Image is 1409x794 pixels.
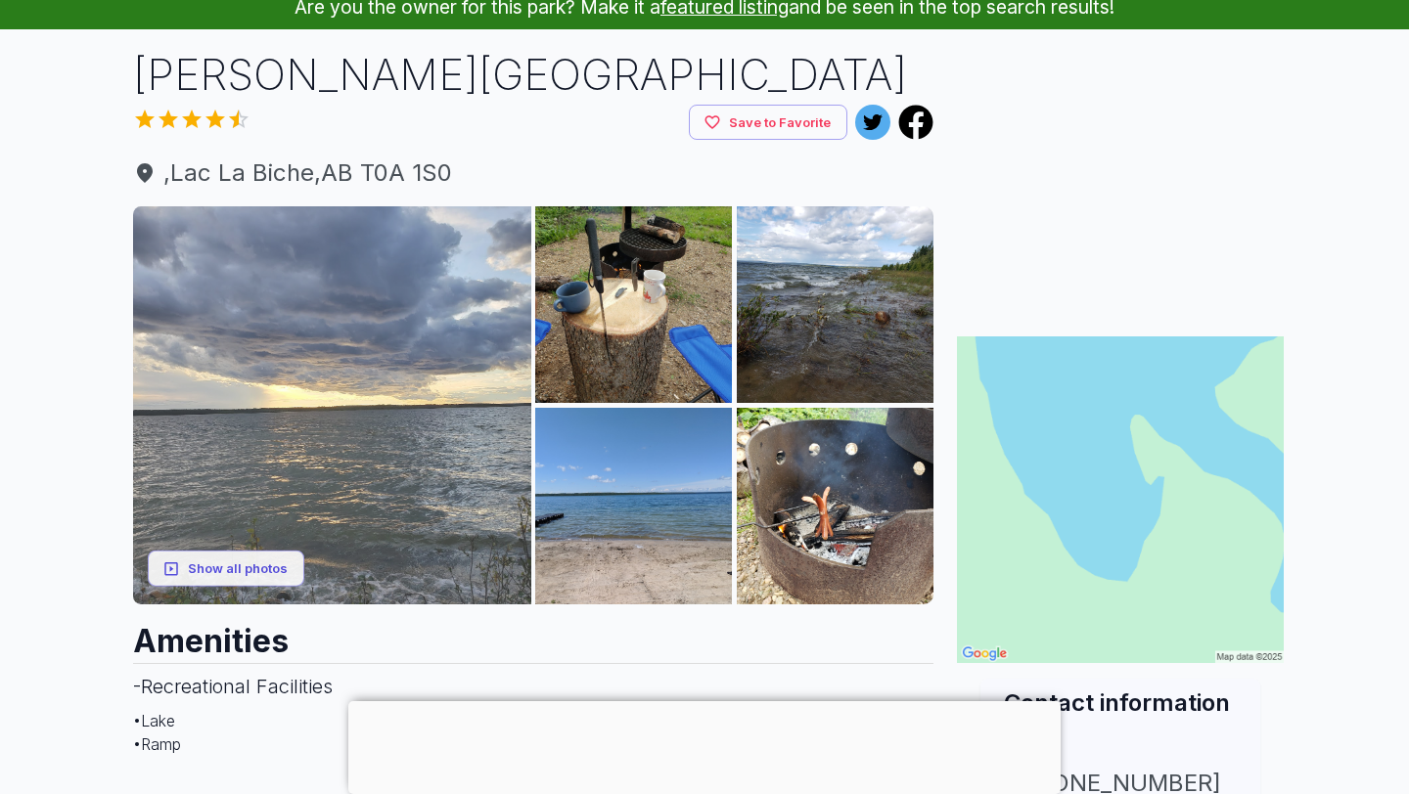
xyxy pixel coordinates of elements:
[535,408,732,604] img: AAcXr8r6MC7qFBmZQAcvDS35MipvZThsrkg6Zty0YDhcxKlIC947VwII6IhlXlNueXBF2sgMcCg8rTrXra6H9pajYNr8tB-pD...
[133,206,531,604] img: AAcXr8pgUcCxG8a2IG4_gsVDFDNkCedAXSD8SjlnCIpSGXNe5n_KzkCyZTzFa8P-4vqenRyghXwWM28AQN6Loxjqq7u7GxIVl...
[348,701,1061,789] iframe: Advertisement
[957,45,1284,289] iframe: Advertisement
[133,604,933,663] h2: Amenities
[148,551,304,587] button: Show all photos
[535,206,732,403] img: AAcXr8oB-G747YQjDSo00NqXONgRqE3qoLdCp7C-YIbvwsx_q2JbSZV7sjfM6s-HCub7J3MktSyhUvP3f2aXg0h9MBpUaTRtp...
[737,408,933,604] img: AAcXr8qaWJlRwCkc_dO7kmzNrYNiPIgErPcPp8kAdbYrleAnkGqmBXNXl3-OHEZkj28GoPJ2bGfObYFluuB7mHIhRawdYOkXg...
[133,663,933,709] h3: - Recreational Facilities
[133,155,933,191] span: , Lac La Biche , AB T0A 1S0
[133,155,933,191] a: ,Lac La Biche,AB T0A 1S0
[133,711,175,730] span: • Lake
[133,734,181,754] span: • Ramp
[1004,686,1237,719] h2: Contact information
[737,206,933,403] img: AAcXr8qWn8JTrnQnuYKmHjQ_IsmZg1nMzamRCXGtaGy17wZ7v5SDevvij1qDdIFF0K3R1lkFBOyKtviMPhlnnjwOf7JszmKFM...
[133,45,933,105] h1: [PERSON_NAME][GEOGRAPHIC_DATA]
[689,105,847,141] button: Save to Favorite
[957,336,1284,663] img: Map for Seibert Lake Campground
